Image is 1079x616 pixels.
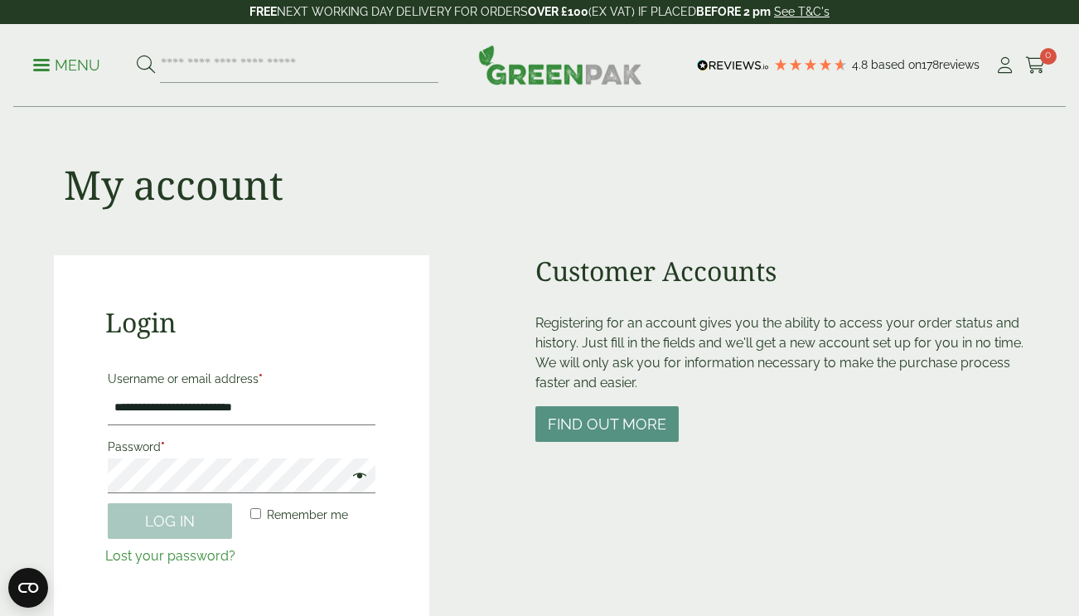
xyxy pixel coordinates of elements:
[696,5,771,18] strong: BEFORE 2 pm
[1025,57,1046,74] i: Cart
[8,568,48,608] button: Open CMP widget
[697,60,769,71] img: REVIEWS.io
[108,503,232,539] button: Log in
[535,313,1025,393] p: Registering for an account gives you the ability to access your order status and history. Just fi...
[478,45,642,85] img: GreenPak Supplies
[773,57,848,72] div: 4.78 Stars
[535,406,679,442] button: Find out more
[852,58,871,71] span: 4.8
[108,435,375,458] label: Password
[922,58,939,71] span: 178
[994,57,1015,74] i: My Account
[871,58,922,71] span: Based on
[249,5,277,18] strong: FREE
[64,161,283,209] h1: My account
[1040,48,1057,65] span: 0
[535,255,1025,287] h2: Customer Accounts
[939,58,980,71] span: reviews
[528,5,588,18] strong: OVER £100
[105,307,378,338] h2: Login
[108,367,375,390] label: Username or email address
[105,548,235,564] a: Lost your password?
[267,508,348,521] span: Remember me
[250,508,261,519] input: Remember me
[33,56,100,72] a: Menu
[535,417,679,433] a: Find out more
[774,5,830,18] a: See T&C's
[33,56,100,75] p: Menu
[1025,53,1046,78] a: 0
